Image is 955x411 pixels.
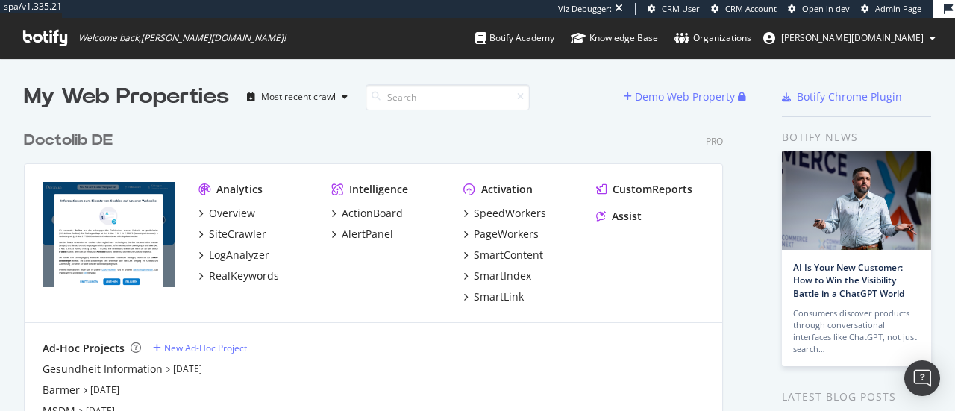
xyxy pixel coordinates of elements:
[474,269,531,283] div: SmartIndex
[624,85,738,109] button: Demo Web Property
[216,182,263,197] div: Analytics
[198,206,255,221] a: Overview
[331,227,393,242] a: AlertPanel
[24,130,119,151] a: Doctolib DE
[571,18,658,58] a: Knowledge Base
[241,85,354,109] button: Most recent crawl
[648,3,700,15] a: CRM User
[209,227,266,242] div: SiteCrawler
[198,248,269,263] a: LogAnalyzer
[782,151,931,250] img: AI Is Your New Customer: How to Win the Visibility Battle in a ChatGPT World
[474,248,543,263] div: SmartContent
[90,383,119,396] a: [DATE]
[624,90,738,103] a: Demo Web Property
[43,341,125,356] div: Ad-Hoc Projects
[43,182,175,288] img: doctolib.de
[782,90,902,104] a: Botify Chrome Plugin
[596,182,692,197] a: CustomReports
[788,3,850,15] a: Open in dev
[571,31,658,46] div: Knowledge Base
[463,248,543,263] a: SmartContent
[793,261,904,299] a: AI Is Your New Customer: How to Win the Visibility Battle in a ChatGPT World
[78,32,286,44] span: Welcome back, [PERSON_NAME][DOMAIN_NAME] !
[793,307,920,355] div: Consumers discover products through conversational interfaces like ChatGPT, not just search…
[475,18,554,58] a: Botify Academy
[153,342,247,354] a: New Ad-Hoc Project
[904,360,940,396] div: Open Intercom Messenger
[463,289,524,304] a: SmartLink
[612,209,642,224] div: Assist
[349,182,408,197] div: Intelligence
[674,18,751,58] a: Organizations
[797,90,902,104] div: Botify Chrome Plugin
[802,3,850,14] span: Open in dev
[635,90,735,104] div: Demo Web Property
[481,182,533,197] div: Activation
[725,3,777,14] span: CRM Account
[474,227,539,242] div: PageWorkers
[209,269,279,283] div: RealKeywords
[875,3,921,14] span: Admin Page
[43,383,80,398] a: Barmer
[558,3,612,15] div: Viz Debugger:
[782,129,931,145] div: Botify news
[198,227,266,242] a: SiteCrawler
[613,182,692,197] div: CustomReports
[674,31,751,46] div: Organizations
[706,135,723,148] div: Pro
[463,269,531,283] a: SmartIndex
[463,227,539,242] a: PageWorkers
[342,206,403,221] div: ActionBoard
[209,248,269,263] div: LogAnalyzer
[164,342,247,354] div: New Ad-Hoc Project
[366,84,530,110] input: Search
[861,3,921,15] a: Admin Page
[781,31,924,44] span: jenny.ren
[596,209,642,224] a: Assist
[173,363,202,375] a: [DATE]
[782,389,931,405] div: Latest Blog Posts
[198,269,279,283] a: RealKeywords
[209,206,255,221] div: Overview
[43,362,163,377] a: Gesundheit Information
[342,227,393,242] div: AlertPanel
[662,3,700,14] span: CRM User
[474,206,546,221] div: SpeedWorkers
[261,92,336,101] div: Most recent crawl
[711,3,777,15] a: CRM Account
[475,31,554,46] div: Botify Academy
[24,130,113,151] div: Doctolib DE
[463,206,546,221] a: SpeedWorkers
[474,289,524,304] div: SmartLink
[331,206,403,221] a: ActionBoard
[24,82,229,112] div: My Web Properties
[751,26,948,50] button: [PERSON_NAME][DOMAIN_NAME]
